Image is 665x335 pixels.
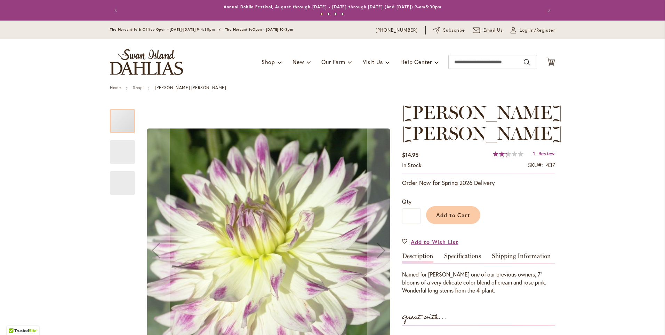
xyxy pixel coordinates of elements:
[541,3,555,17] button: Next
[400,58,432,65] span: Help Center
[224,4,442,9] a: Annual Dahlia Festival, August through [DATE] - [DATE] through [DATE] (And [DATE]) 9-am5:30pm
[155,85,226,90] strong: [PERSON_NAME] [PERSON_NAME]
[546,161,555,169] div: 437
[444,253,481,263] a: Specifications
[320,13,323,15] button: 1 of 4
[363,58,383,65] span: Visit Us
[402,238,458,246] a: Add to Wish List
[402,271,555,295] div: Named for [PERSON_NAME] one of our previous owners, 7" blooms of a very delicate color blend of c...
[334,13,337,15] button: 3 of 4
[110,164,135,195] div: MARGARET ELLEN
[492,253,551,263] a: Shipping Information
[520,27,555,34] span: Log In/Register
[511,27,555,34] a: Log In/Register
[110,3,124,17] button: Previous
[433,27,465,34] a: Subscribe
[533,150,535,157] span: 1
[538,150,555,157] span: Review
[443,27,465,34] span: Subscribe
[110,102,142,133] div: MARGARET ELLEN
[402,101,562,144] span: [PERSON_NAME] [PERSON_NAME]
[293,58,304,65] span: New
[402,151,418,158] span: $14.95
[376,27,418,34] a: [PHONE_NUMBER]
[321,58,345,65] span: Our Farm
[402,312,447,323] strong: Great with...
[262,58,275,65] span: Shop
[533,150,555,157] a: 1 Review
[402,253,433,263] a: Description
[436,211,471,219] span: Add to Cart
[473,27,503,34] a: Email Us
[402,198,411,205] span: Qty
[411,238,458,246] span: Add to Wish List
[426,206,480,224] button: Add to Cart
[483,27,503,34] span: Email Us
[493,151,523,157] div: 47%
[327,13,330,15] button: 2 of 4
[110,49,183,75] a: store logo
[528,161,543,169] strong: SKU
[110,133,142,164] div: MARGARET ELLEN
[341,13,344,15] button: 4 of 4
[402,179,555,187] p: Order Now for Spring 2026 Delivery
[253,27,293,32] span: Open - [DATE] 10-3pm
[402,161,422,169] div: Availability
[110,27,253,32] span: The Mercantile & Office Open - [DATE]-[DATE] 9-4:30pm / The Mercantile
[402,253,555,295] div: Detailed Product Info
[133,85,143,90] a: Shop
[402,161,422,169] span: In stock
[110,85,121,90] a: Home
